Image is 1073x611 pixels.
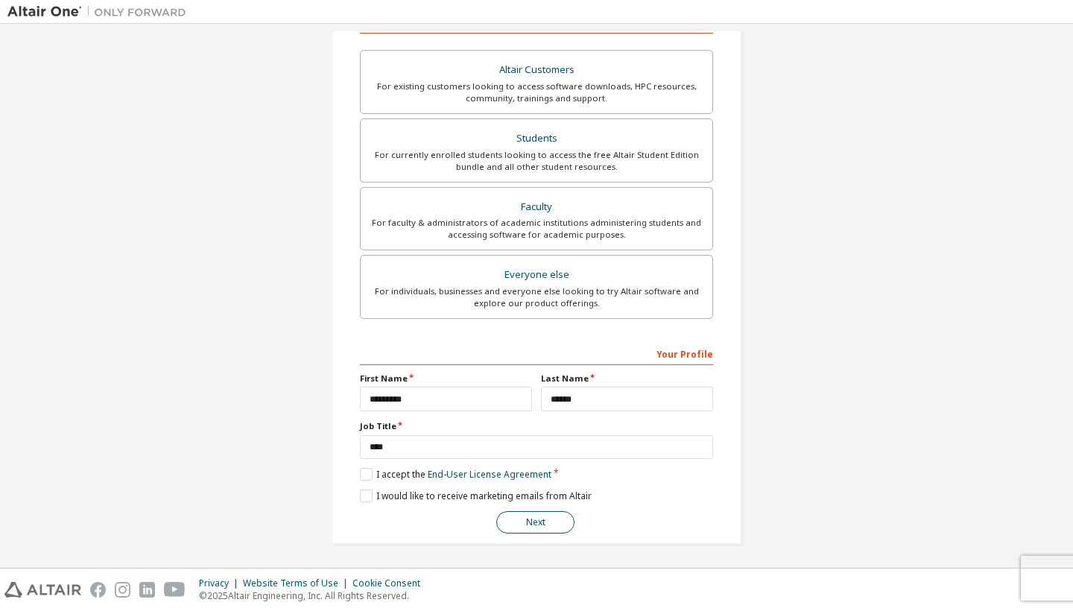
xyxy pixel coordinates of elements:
[370,285,703,309] div: For individuals, businesses and everyone else looking to try Altair software and explore our prod...
[199,589,429,602] p: © 2025 Altair Engineering, Inc. All Rights Reserved.
[7,4,194,19] img: Altair One
[243,577,352,589] div: Website Terms of Use
[115,582,130,598] img: instagram.svg
[370,60,703,80] div: Altair Customers
[370,265,703,285] div: Everyone else
[496,511,575,534] button: Next
[428,468,551,481] a: End-User License Agreement
[370,128,703,149] div: Students
[139,582,155,598] img: linkedin.svg
[360,468,551,481] label: I accept the
[370,149,703,173] div: For currently enrolled students looking to access the free Altair Student Edition bundle and all ...
[199,577,243,589] div: Privacy
[360,420,713,432] label: Job Title
[90,582,106,598] img: facebook.svg
[541,373,713,384] label: Last Name
[370,217,703,241] div: For faculty & administrators of academic institutions administering students and accessing softwa...
[370,80,703,104] div: For existing customers looking to access software downloads, HPC resources, community, trainings ...
[164,582,186,598] img: youtube.svg
[4,582,81,598] img: altair_logo.svg
[360,373,532,384] label: First Name
[360,490,592,502] label: I would like to receive marketing emails from Altair
[352,577,429,589] div: Cookie Consent
[360,341,713,365] div: Your Profile
[370,197,703,218] div: Faculty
